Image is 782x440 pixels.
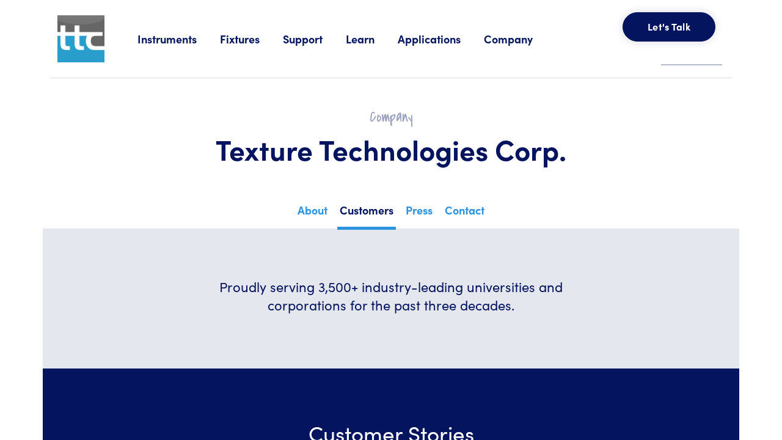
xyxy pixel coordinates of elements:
[346,31,398,46] a: Learn
[220,31,283,46] a: Fixtures
[337,200,396,230] a: Customers
[137,31,220,46] a: Instruments
[295,200,330,227] a: About
[79,108,703,127] h2: Company
[623,12,715,42] button: Let's Talk
[442,200,487,227] a: Contact
[398,31,484,46] a: Applications
[283,31,346,46] a: Support
[403,200,435,227] a: Press
[57,15,104,62] img: ttc_logo_1x1_v1.0.png
[186,277,596,315] h6: Proudly serving 3,500+ industry-leading universities and corporations for the past three decades.
[79,131,703,167] h1: Texture Technologies Corp.
[484,31,556,46] a: Company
